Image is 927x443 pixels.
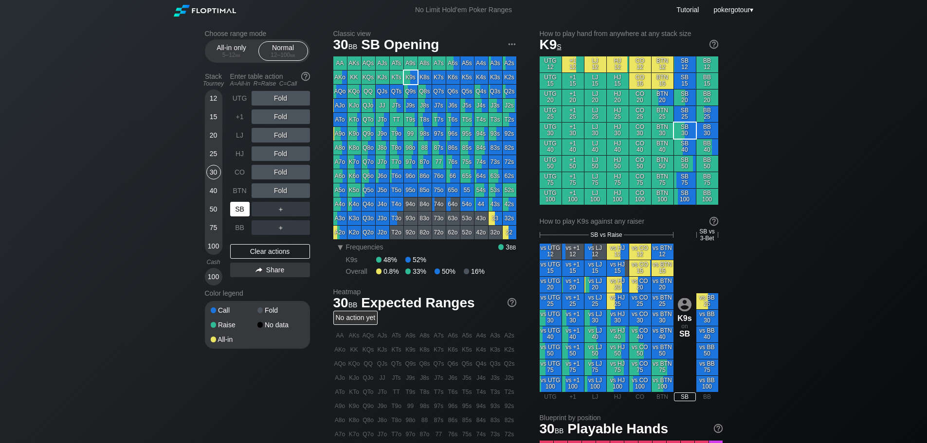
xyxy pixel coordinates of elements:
div: K8o [347,141,361,155]
div: A6o [333,169,347,183]
div: QTs [390,85,403,98]
div: BB 50 [696,156,718,172]
div: AJs [376,56,389,70]
div: +1 75 [562,172,584,188]
div: BB 15 [696,73,718,89]
div: All-in [211,336,257,343]
div: K4o [347,197,361,211]
div: LJ 15 [584,73,606,89]
div: UTG 20 [540,89,562,106]
div: Q8o [362,141,375,155]
div: SB 100 [674,189,696,205]
div: Q7s [432,85,446,98]
span: 30 [332,37,359,53]
div: No Limit Hold’em Poker Ranges [400,6,527,16]
div: 96o [404,169,418,183]
div: Q9s [404,85,418,98]
div: QQ [362,85,375,98]
img: icon-avatar.b40e07d9.svg [678,298,691,311]
div: A9o [333,127,347,141]
div: T2s [503,113,516,126]
div: J7o [376,155,389,169]
div: 43s [489,197,502,211]
div: 97s [432,127,446,141]
div: CO 75 [629,172,651,188]
div: HJ 25 [607,106,629,122]
div: HJ 40 [607,139,629,155]
div: HJ 20 [607,89,629,106]
div: 53s [489,183,502,197]
span: K9 [540,37,562,52]
div: A4o [333,197,347,211]
div: K3o [347,212,361,225]
div: 93o [404,212,418,225]
div: T8s [418,113,432,126]
div: 86s [446,141,460,155]
div: UTG 15 [540,73,562,89]
div: K5o [347,183,361,197]
div: A2o [333,226,347,239]
div: Q3s [489,85,502,98]
div: 76o [432,169,446,183]
div: BTN 12 [652,56,673,72]
div: K6s [446,71,460,84]
div: AQo [333,85,347,98]
div: AJo [333,99,347,112]
img: help.32db89a4.svg [709,216,719,227]
div: J4s [474,99,488,112]
div: 73o [432,212,446,225]
div: KTo [347,113,361,126]
div: Fold [252,165,310,179]
div: A7o [333,155,347,169]
div: 95s [460,127,474,141]
img: help.32db89a4.svg [713,423,724,434]
div: 85s [460,141,474,155]
span: bb [236,52,241,58]
div: Q4o [362,197,375,211]
img: ellipsis.fd386fe8.svg [507,39,517,50]
div: +1 15 [562,73,584,89]
div: CO 12 [629,56,651,72]
div: Q2o [362,226,375,239]
div: UTG 100 [540,189,562,205]
div: 87s [432,141,446,155]
div: BTN 50 [652,156,673,172]
div: HJ 30 [607,123,629,139]
div: K3s [489,71,502,84]
div: +1 [230,109,250,124]
span: bb [348,40,358,51]
div: J2s [503,99,516,112]
div: AA [333,56,347,70]
div: BTN 25 [652,106,673,122]
div: 54o [460,197,474,211]
div: 54s [474,183,488,197]
div: 15 [206,109,221,124]
div: 94s [474,127,488,141]
div: JTs [390,99,403,112]
div: HJ 75 [607,172,629,188]
div: CO 100 [629,189,651,205]
div: T6s [446,113,460,126]
div: 73s [489,155,502,169]
div: T6o [390,169,403,183]
div: KTs [390,71,403,84]
div: 42s [503,197,516,211]
div: LJ 12 [584,56,606,72]
div: Fold [252,91,310,106]
div: LJ 100 [584,189,606,205]
div: 33 [489,212,502,225]
div: Fold [252,109,310,124]
div: J6s [446,99,460,112]
div: 75 [206,220,221,235]
div: 53o [460,212,474,225]
div: LJ 50 [584,156,606,172]
div: Call [211,307,257,314]
div: JJ [376,99,389,112]
div: LJ 75 [584,172,606,188]
div: 52s [503,183,516,197]
div: BTN [230,183,250,198]
div: BB 75 [696,172,718,188]
div: K9o [347,127,361,141]
div: 40 [206,183,221,198]
div: Fold [252,146,310,161]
